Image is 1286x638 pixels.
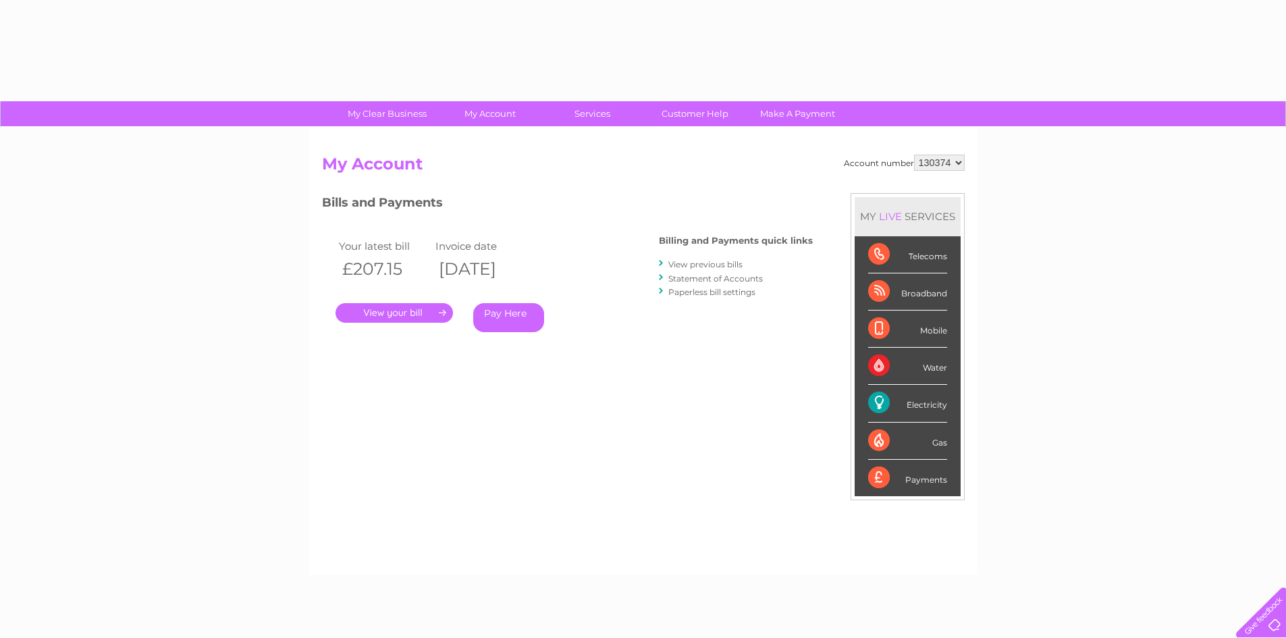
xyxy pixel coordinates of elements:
[432,237,529,255] td: Invoice date
[331,101,443,126] a: My Clear Business
[336,237,433,255] td: Your latest bill
[668,287,755,297] a: Paperless bill settings
[742,101,853,126] a: Make A Payment
[868,348,947,385] div: Water
[876,210,905,223] div: LIVE
[639,101,751,126] a: Customer Help
[322,155,965,180] h2: My Account
[336,303,453,323] a: .
[434,101,545,126] a: My Account
[473,303,544,332] a: Pay Here
[659,236,813,246] h4: Billing and Payments quick links
[844,155,965,171] div: Account number
[432,255,529,283] th: [DATE]
[855,197,961,236] div: MY SERVICES
[868,236,947,273] div: Telecoms
[868,273,947,311] div: Broadband
[322,193,813,217] h3: Bills and Payments
[868,460,947,496] div: Payments
[868,423,947,460] div: Gas
[537,101,648,126] a: Services
[668,259,743,269] a: View previous bills
[868,311,947,348] div: Mobile
[868,385,947,422] div: Electricity
[336,255,433,283] th: £207.15
[668,273,763,284] a: Statement of Accounts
